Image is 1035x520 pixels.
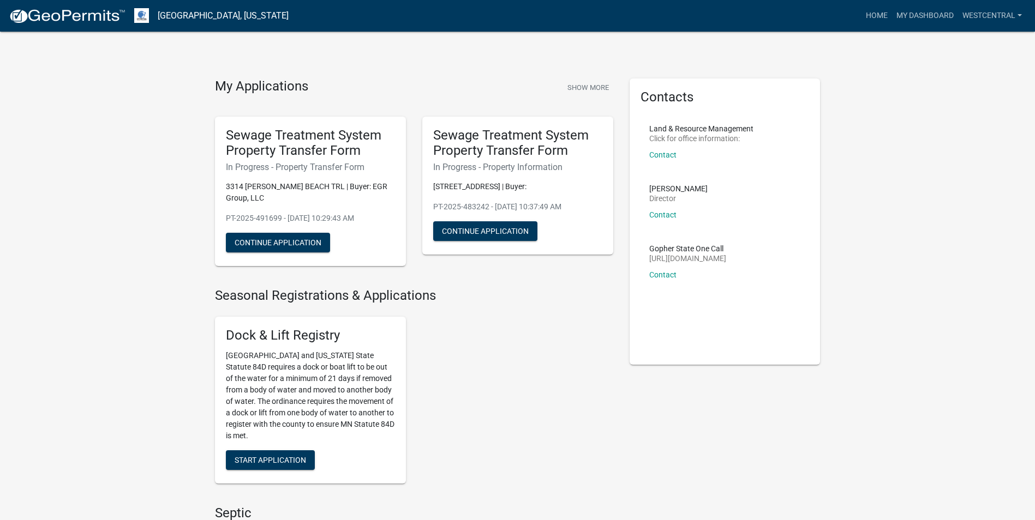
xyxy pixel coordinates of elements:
[433,128,602,159] h5: Sewage Treatment System Property Transfer Form
[226,233,330,252] button: Continue Application
[158,7,289,25] a: [GEOGRAPHIC_DATA], [US_STATE]
[226,450,315,470] button: Start Application
[433,201,602,213] p: PT-2025-483242 - [DATE] 10:37:49 AM
[215,78,308,95] h4: My Applications
[641,89,810,105] h5: Contacts
[215,288,613,304] h4: Seasonal Registrations & Applications
[861,5,892,26] a: Home
[433,221,537,241] button: Continue Application
[649,210,677,219] a: Contact
[134,8,149,23] img: Otter Tail County, Minnesota
[649,270,677,279] a: Contact
[235,455,306,464] span: Start Application
[958,5,1026,26] a: westcentral
[649,255,726,262] p: [URL][DOMAIN_NAME]
[649,135,753,142] p: Click for office information:
[649,185,708,192] p: [PERSON_NAME]
[433,162,602,172] h6: In Progress - Property Information
[226,350,395,442] p: [GEOGRAPHIC_DATA] and [US_STATE] State Statute 84D requires a dock or boat lift to be out of the ...
[649,125,753,132] p: Land & Resource Management
[649,195,708,202] p: Director
[649,150,677,159] a: Contact
[563,78,613,96] button: Show More
[226,181,395,204] p: 3314 [PERSON_NAME] BEACH TRL | Buyer: EGR Group, LLC
[226,162,395,172] h6: In Progress - Property Transfer Form
[226,328,395,343] h5: Dock & Lift Registry
[649,245,726,252] p: Gopher State One Call
[226,213,395,224] p: PT-2025-491699 - [DATE] 10:29:43 AM
[433,181,602,192] p: [STREET_ADDRESS] | Buyer:
[226,128,395,159] h5: Sewage Treatment System Property Transfer Form
[892,5,958,26] a: My Dashboard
